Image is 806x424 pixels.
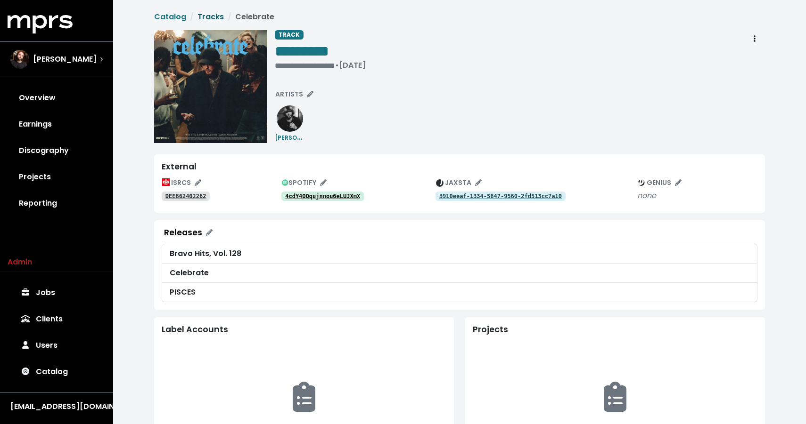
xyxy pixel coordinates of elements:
button: Edit jaxsta track identifications [432,176,486,190]
img: The jaxsta.com logo [436,179,444,187]
span: Edit value [275,62,335,69]
a: Clients [8,306,106,332]
div: Celebrate [170,267,749,279]
tt: 3910eeaf-1334-5647-9560-2fd513cc7a10 [439,193,562,200]
li: Celebrate [224,11,274,23]
tt: DEE862402262 [165,193,206,200]
img: ab6761610000e5eb2a0c6d0343c82be9dd6fce0b [277,105,303,132]
div: External [162,162,757,172]
a: Catalog [154,11,186,22]
a: 3910eeaf-1334-5647-9560-2fd513cc7a10 [436,192,566,201]
button: Track actions [744,30,765,48]
a: [PERSON_NAME] [275,112,305,143]
a: PISCES [162,283,757,302]
img: The selected account / producer [10,50,29,69]
div: Bravo Hits, Vol. 128 [170,248,749,259]
a: Users [8,332,106,359]
span: • [DATE] [335,60,366,71]
a: Bravo Hits, Vol. 128 [162,244,757,264]
div: Releases [164,228,202,238]
img: The genius.com logo [638,179,645,187]
a: Jobs [8,280,106,306]
nav: breadcrumb [154,11,765,23]
a: Tracks [197,11,224,22]
a: Celebrate [162,264,757,283]
button: Edit genius track identifications [633,176,686,190]
i: none [637,190,656,201]
span: ISRCS [162,178,201,187]
div: [EMAIL_ADDRESS][DOMAIN_NAME] [10,401,103,412]
span: [PERSON_NAME] [33,54,97,65]
a: Projects [8,164,106,190]
a: Earnings [8,111,106,137]
a: 4cdY4OQqujnnou6eLUJXmX [281,192,364,201]
a: Reporting [8,190,106,216]
button: Releases [158,224,219,242]
a: DEE862402262 [162,192,210,201]
small: [PERSON_NAME] [275,132,325,143]
div: Label Accounts [162,325,446,335]
div: Projects [473,325,757,335]
div: PISCES [170,287,749,298]
button: Edit artists [271,87,318,102]
button: Edit spotify track identifications for this track [278,176,331,190]
a: Catalog [8,359,106,385]
span: ARTISTS [275,89,313,99]
button: Edit ISRC mappings for this track [158,176,206,190]
img: The logo of the International Organization for Standardization [162,178,170,186]
span: Edit value [275,44,329,59]
a: mprs logo [8,18,73,29]
a: Discography [8,137,106,164]
a: Overview [8,85,106,111]
button: [EMAIL_ADDRESS][DOMAIN_NAME] [8,400,106,413]
img: Album art for this track, Celebrate [154,30,267,143]
tt: 4cdY4OQqujnnou6eLUJXmX [285,193,360,200]
span: TRACK [275,30,304,40]
span: GENIUS [638,178,682,187]
span: JAXSTA [436,178,482,187]
span: SPOTIFY [282,178,327,187]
